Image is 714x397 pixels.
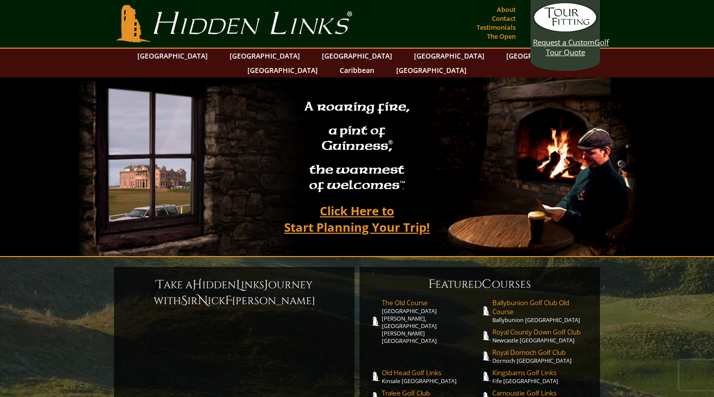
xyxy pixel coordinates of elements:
[492,298,591,316] span: Ballybunion Golf Club Old Course
[492,298,591,324] a: Ballybunion Golf Club Old CourseBallybunion [GEOGRAPHIC_DATA]
[484,29,518,43] a: The Open
[264,277,268,293] span: J
[156,277,164,293] span: T
[501,49,582,63] a: [GEOGRAPHIC_DATA]
[382,298,480,344] a: The Old Course[GEOGRAPHIC_DATA][PERSON_NAME], [GEOGRAPHIC_DATA][PERSON_NAME] [GEOGRAPHIC_DATA]
[335,63,379,77] a: Caribbean
[482,276,492,292] span: C
[369,276,590,292] h6: eatured ourses
[391,63,472,77] a: [GEOGRAPHIC_DATA]
[198,293,208,309] span: N
[474,20,518,34] a: Testimonials
[494,2,518,16] a: About
[382,298,480,307] span: The Old Course
[492,328,591,344] a: Royal County Down Golf ClubNewcastle [GEOGRAPHIC_DATA]
[492,368,591,377] span: Kingsbarns Golf Links
[492,368,591,385] a: Kingsbarns Golf LinksFife [GEOGRAPHIC_DATA]
[492,328,591,336] span: Royal County Down Golf Club
[382,368,480,377] span: Old Head Golf Links
[225,293,232,309] span: F
[409,49,489,63] a: [GEOGRAPHIC_DATA]
[242,63,323,77] a: [GEOGRAPHIC_DATA]
[181,293,187,309] span: S
[533,37,595,47] span: Request a Custom
[192,277,202,293] span: H
[274,199,440,239] a: Click Here toStart Planning Your Trip!
[489,11,518,25] a: Contact
[382,368,480,385] a: Old Head Golf LinksKinsale [GEOGRAPHIC_DATA]
[124,277,345,309] h6: ake a idden inks ourney with ir ick [PERSON_NAME]
[533,2,597,57] a: Request a CustomGolf Tour Quote
[428,276,435,292] span: F
[317,49,397,63] a: [GEOGRAPHIC_DATA]
[225,49,305,63] a: [GEOGRAPHIC_DATA]
[298,95,416,199] h2: A roaring fire, a pint of Guinness , the warmest of welcomes™.
[132,49,213,63] a: [GEOGRAPHIC_DATA]
[492,348,591,357] span: Royal Dornoch Golf Club
[236,277,241,293] span: L
[492,348,591,364] a: Royal Dornoch Golf ClubDornoch [GEOGRAPHIC_DATA]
